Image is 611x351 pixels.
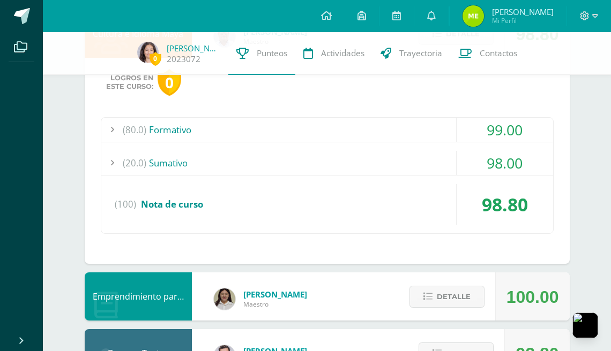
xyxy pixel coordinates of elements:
span: Mi Perfil [492,16,554,25]
span: Punteos [257,48,287,59]
span: (100) [115,184,136,225]
div: Emprendimiento para la Productividad [85,272,192,321]
span: Actividades [321,48,364,59]
a: Contactos [450,32,525,75]
span: Contactos [480,48,517,59]
span: Logros en este curso: [106,74,153,91]
span: (80.0) [123,118,146,142]
div: 99.00 [457,118,553,142]
span: Trayectoria [399,48,442,59]
img: de49f0b7c0a8dfb775d0c7db9a0b74cb.png [137,42,159,63]
img: 7b13906345788fecd41e6b3029541beb.png [214,288,235,310]
span: [PERSON_NAME] [243,289,307,300]
div: Formativo [101,118,553,142]
span: 0 [150,52,161,65]
span: Nota de curso [141,198,203,210]
div: 100.00 [506,273,559,321]
span: Maestro [243,300,307,309]
a: [PERSON_NAME] [167,43,220,54]
a: Punteos [228,32,295,75]
div: 98.00 [457,151,553,175]
span: Detalle [437,287,471,307]
img: cc8173afdae23698f602c22063f262d2.png [463,5,484,27]
a: 2023072 [167,54,200,65]
div: 98.80 [457,184,553,225]
span: (20.0) [123,151,146,175]
a: Actividades [295,32,372,75]
a: Trayectoria [372,32,450,75]
button: Detalle [409,286,485,308]
span: [PERSON_NAME] [492,6,554,17]
div: Sumativo [101,151,553,175]
div: 0 [158,69,181,96]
